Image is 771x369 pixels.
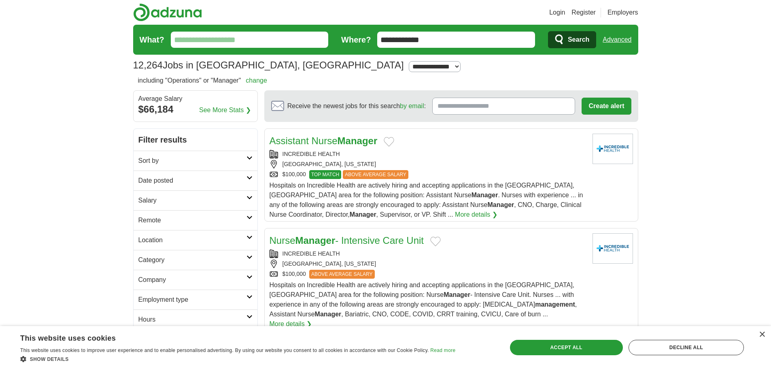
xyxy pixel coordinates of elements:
[270,270,586,279] div: $100,000
[134,151,257,171] a: Sort by
[510,340,623,355] div: Accept all
[270,160,586,169] div: [GEOGRAPHIC_DATA], [US_STATE]
[350,211,376,218] strong: Manager
[138,102,253,117] div: $66,184
[444,291,470,298] strong: Manager
[400,102,424,109] a: by email
[270,150,586,158] div: INCREDIBLE HEALTH
[138,255,246,265] h2: Category
[138,196,246,205] h2: Salary
[270,135,378,146] a: Assistant NurseManager
[140,34,164,46] label: What?
[548,31,596,48] button: Search
[138,275,246,285] h2: Company
[270,260,586,268] div: [GEOGRAPHIC_DATA], [US_STATE]
[270,170,586,179] div: $100,000
[134,171,257,190] a: Date posted
[133,58,163,73] span: 12,264
[20,348,429,353] span: This website uses cookies to improve user experience and to enable personalised advertising. By u...
[582,98,631,115] button: Create alert
[134,270,257,290] a: Company
[134,309,257,329] a: Hours
[487,201,514,208] strong: Manager
[593,233,633,264] img: Company logo
[270,282,577,318] span: Hospitals on Incredible Health are actively hiring and accepting applications in the [GEOGRAPHIC_...
[607,8,638,17] a: Employers
[138,156,246,166] h2: Sort by
[246,77,267,84] a: change
[138,235,246,245] h2: Location
[134,230,257,250] a: Location
[315,311,342,318] strong: Manager
[138,295,246,305] h2: Employment type
[629,340,744,355] div: Decline all
[30,356,69,362] span: Show details
[270,235,424,246] a: NurseManager- Intensive Care Unit
[270,182,583,218] span: Hospitals on Incredible Health are actively hiring and accepting applications in the [GEOGRAPHIC_...
[603,32,631,48] a: Advanced
[138,96,253,102] div: Average Salary
[549,8,565,17] a: Login
[134,250,257,270] a: Category
[472,192,498,198] strong: Manager
[270,250,586,258] div: INCREDIBLE HEALTH
[338,135,378,146] strong: Manager
[138,76,267,85] h2: including "Operations" or "Manager"
[134,129,257,151] h2: Filter results
[133,60,404,70] h1: Jobs in [GEOGRAPHIC_DATA], [GEOGRAPHIC_DATA]
[568,32,589,48] span: Search
[759,332,765,338] div: Close
[384,137,394,147] button: Add to favorite jobs
[287,101,426,111] span: Receive the newest jobs for this search :
[309,170,341,179] span: TOP MATCH
[295,235,336,246] strong: Manager
[535,301,575,308] strong: management
[138,176,246,186] h2: Date posted
[138,315,246,324] h2: Hours
[309,270,375,279] span: ABOVE AVERAGE SALARY
[138,215,246,225] h2: Remote
[134,210,257,230] a: Remote
[430,237,441,246] button: Add to favorite jobs
[134,290,257,309] a: Employment type
[571,8,596,17] a: Register
[20,331,435,343] div: This website uses cookies
[341,34,371,46] label: Where?
[343,170,408,179] span: ABOVE AVERAGE SALARY
[270,319,312,329] a: More details ❯
[593,134,633,164] img: Company logo
[133,3,202,21] img: Adzuna logo
[455,210,497,220] a: More details ❯
[134,190,257,210] a: Salary
[199,105,251,115] a: See More Stats ❯
[430,348,455,353] a: Read more, opens a new window
[20,355,455,363] div: Show details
